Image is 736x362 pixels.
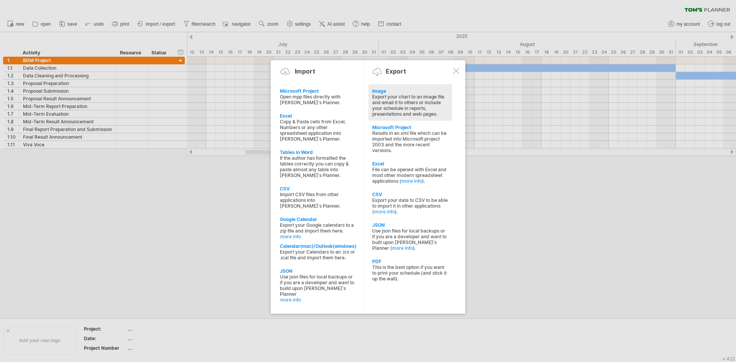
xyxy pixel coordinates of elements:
div: Export your chart to an image file and email it to others or include your schedule in reports, pr... [372,94,448,117]
div: Image [372,88,448,94]
div: Excel [280,113,356,119]
a: more info [280,234,356,239]
div: Tables in Word [280,149,356,155]
div: Microsoft Project [372,124,448,130]
div: Import [295,67,315,75]
div: JSON [372,222,448,228]
div: Excel [372,161,448,167]
div: File can be opened with Excel and most other modern spreadsheet applications ( ). [372,167,448,184]
a: more info [374,209,395,215]
div: Results in an xml file which can be imported into Microsoft project 2003 and the more recent vers... [372,130,448,153]
div: This is the best option if you want to print your schedule (and stick it up the wall). [372,264,448,282]
div: Export [386,67,406,75]
div: PDF [372,259,448,264]
a: more info [392,245,413,251]
a: more info [280,297,356,303]
div: If the author has formatted the tables correctly you can copy & paste almost any table into [PERS... [280,155,356,178]
div: Use json files for local backups or if you are a developer and want to built upon [PERSON_NAME]'s... [372,228,448,251]
div: CSV [372,192,448,197]
a: more info [401,178,422,184]
div: Copy & Paste cells from Excel, Numbers or any other spreadsheet application into [PERSON_NAME]'s ... [280,119,356,142]
div: Export your data to CSV to be able to import it in other applications ( ). [372,197,448,215]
